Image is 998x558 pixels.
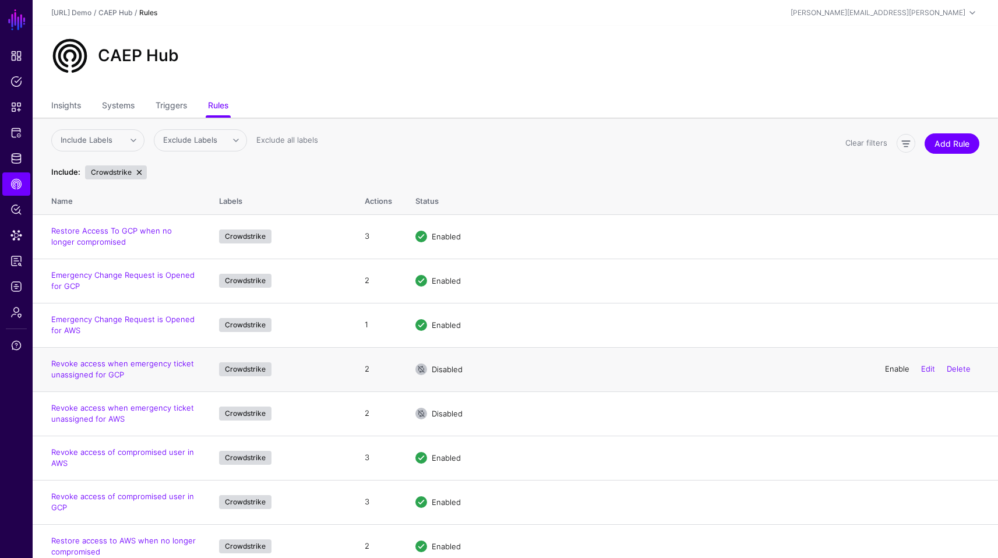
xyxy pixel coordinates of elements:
[353,214,404,259] td: 3
[353,347,404,391] td: 2
[353,436,404,480] td: 3
[219,407,271,421] span: Crowdstrike
[10,255,22,267] span: Reports
[2,275,30,298] a: Logs
[51,8,91,17] a: [URL] Demo
[432,541,461,550] span: Enabled
[219,451,271,465] span: Crowdstrike
[102,96,135,118] a: Systems
[163,135,217,144] span: Exclude Labels
[10,306,22,318] span: Admin
[353,184,404,214] th: Actions
[925,133,979,154] a: Add Rule
[2,44,30,68] a: Dashboard
[156,96,187,118] a: Triggers
[98,8,132,17] a: CAEP Hub
[432,231,461,241] span: Enabled
[49,167,83,178] div: Include:
[33,184,207,214] th: Name
[2,121,30,144] a: Protected Systems
[353,480,404,524] td: 3
[10,178,22,190] span: CAEP Hub
[432,453,461,462] span: Enabled
[353,303,404,347] td: 1
[10,204,22,216] span: Policy Lens
[208,96,228,118] a: Rules
[51,96,81,118] a: Insights
[132,8,139,18] div: /
[61,135,112,144] span: Include Labels
[10,76,22,87] span: Policies
[10,50,22,62] span: Dashboard
[219,362,271,376] span: Crowdstrike
[353,259,404,303] td: 2
[432,276,461,285] span: Enabled
[85,165,147,179] span: Crowdstrike
[219,229,271,243] span: Crowdstrike
[947,364,971,373] a: Delete
[10,281,22,292] span: Logs
[91,8,98,18] div: /
[256,135,318,144] a: Exclude all labels
[51,536,196,557] a: Restore access to AWS when no longer compromised
[791,8,965,18] div: [PERSON_NAME][EMAIL_ADDRESS][PERSON_NAME]
[219,539,271,553] span: Crowdstrike
[51,270,195,291] a: Emergency Change Request is Opened for GCP
[921,364,935,373] a: Edit
[10,153,22,164] span: Identity Data Fabric
[219,495,271,509] span: Crowdstrike
[2,301,30,324] a: Admin
[2,198,30,221] a: Policy Lens
[2,249,30,273] a: Reports
[885,364,909,373] a: Enable
[51,359,194,380] a: Revoke access when emergency ticket unassigned for GCP
[2,70,30,93] a: Policies
[7,7,27,33] a: SGNL
[51,492,194,513] a: Revoke access of compromised user in GCP
[432,364,463,373] span: Disabled
[10,229,22,241] span: Data Lens
[404,184,998,214] th: Status
[219,274,271,288] span: Crowdstrike
[139,8,157,17] strong: Rules
[2,147,30,170] a: Identity Data Fabric
[51,226,172,247] a: Restore Access To GCP when no longer compromised
[51,403,194,424] a: Revoke access when emergency ticket unassigned for AWS
[2,96,30,119] a: Snippets
[98,46,179,66] h2: CAEP Hub
[10,101,22,113] span: Snippets
[51,447,194,468] a: Revoke access of compromised user in AWS
[432,497,461,506] span: Enabled
[51,315,195,335] a: Emergency Change Request is Opened for AWS
[10,340,22,351] span: Support
[845,138,887,147] a: Clear filters
[10,127,22,139] span: Protected Systems
[207,184,353,214] th: Labels
[353,391,404,436] td: 2
[2,224,30,247] a: Data Lens
[2,172,30,196] a: CAEP Hub
[432,408,463,418] span: Disabled
[432,320,461,329] span: Enabled
[219,318,271,332] span: Crowdstrike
